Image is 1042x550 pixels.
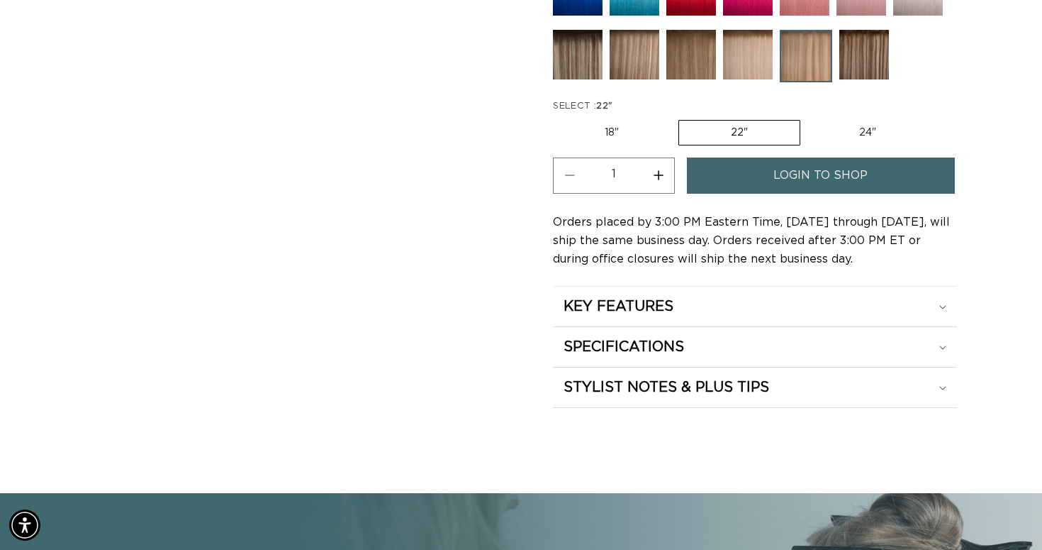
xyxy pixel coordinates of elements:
[564,297,673,316] h2: KEY FEATURES
[9,510,40,541] div: Accessibility Menu
[564,338,684,356] h2: SPECIFICATIONS
[564,378,769,397] h2: STYLIST NOTES & PLUS TIPS
[839,30,889,89] a: Como Root Tap - Tape In
[971,482,1042,550] iframe: Chat Widget
[553,327,957,367] summary: SPECIFICATIONS
[610,30,659,79] img: Victoria Root Tap - Tape In
[553,99,614,114] legend: SELECT :
[553,121,671,145] label: 18"
[780,30,832,82] img: Arabian Root Tap - Tape In
[553,216,950,265] span: Orders placed by 3:00 PM Eastern Time, [DATE] through [DATE], will ship the same business day. Or...
[678,120,800,145] label: 22"
[610,30,659,89] a: Victoria Root Tap - Tape In
[596,101,612,111] span: 22"
[807,121,928,145] label: 24"
[780,30,832,89] a: Arabian Root Tap - Tape In
[666,30,716,89] a: Erie Root Tap - Tape In
[553,30,603,89] a: Echo Root Tap - Tape In
[687,158,955,194] a: login to shop
[839,30,889,79] img: Como Root Tap - Tape In
[553,30,603,79] img: Echo Root Tap - Tape In
[723,30,773,79] img: Tahoe Root Tap - Tape In
[723,30,773,89] a: Tahoe Root Tap - Tape In
[553,368,957,407] summary: STYLIST NOTES & PLUS TIPS
[553,287,957,326] summary: KEY FEATURES
[773,158,868,194] span: login to shop
[666,30,716,79] img: Erie Root Tap - Tape In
